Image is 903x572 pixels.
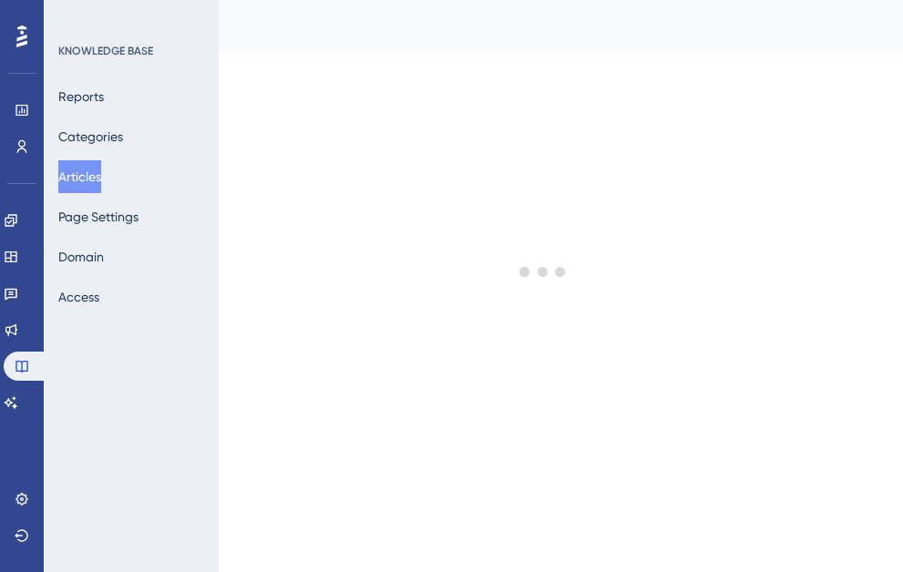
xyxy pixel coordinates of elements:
button: Articles [58,160,101,193]
button: Domain [58,240,104,273]
button: Page Settings [58,200,139,233]
button: Reports [58,80,104,113]
button: Categories [58,120,123,153]
button: Access [58,281,99,313]
div: KNOWLEDGE BASE [58,44,153,58]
